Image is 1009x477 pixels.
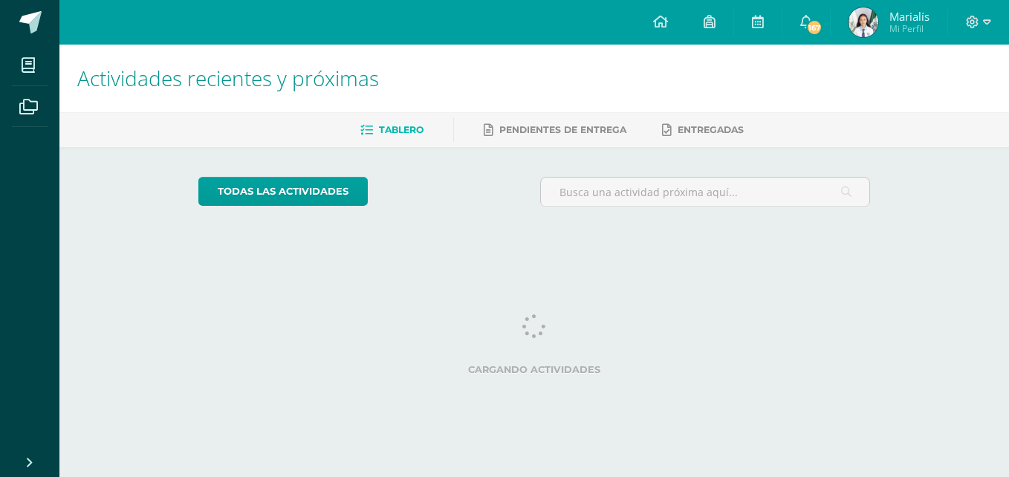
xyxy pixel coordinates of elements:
[806,19,823,36] span: 167
[77,64,379,92] span: Actividades recientes y próximas
[360,118,424,142] a: Tablero
[198,177,368,206] a: todas las Actividades
[499,124,626,135] span: Pendientes de entrega
[889,22,929,35] span: Mi Perfil
[379,124,424,135] span: Tablero
[541,178,870,207] input: Busca una actividad próxima aquí...
[889,9,929,24] span: Marialís
[678,124,744,135] span: Entregadas
[662,118,744,142] a: Entregadas
[484,118,626,142] a: Pendientes de entrega
[198,364,871,375] label: Cargando actividades
[849,7,878,37] img: 28e14161b1ff206a720fd39c0479034b.png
